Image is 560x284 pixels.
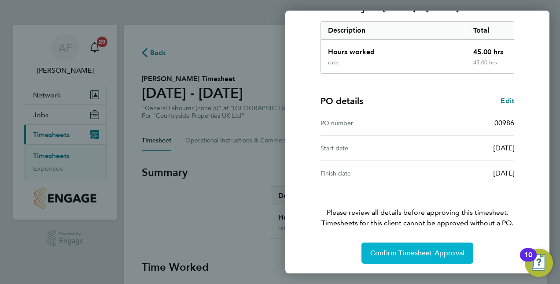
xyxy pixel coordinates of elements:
[466,22,514,39] div: Total
[321,22,466,39] div: Description
[321,95,363,107] h4: PO details
[321,143,417,153] div: Start date
[361,243,473,264] button: Confirm Timesheet Approval
[525,249,553,277] button: Open Resource Center, 10 new notifications
[321,118,417,128] div: PO number
[501,96,514,106] a: Edit
[466,59,514,73] div: 45.00 hrs
[328,59,339,66] div: rate
[321,40,466,59] div: Hours worked
[321,21,514,74] div: Summary of 25 - 31 Aug 2025
[417,168,514,179] div: [DATE]
[310,218,525,228] span: Timesheets for this client cannot be approved without a PO.
[310,186,525,228] p: Please review all details before approving this timesheet.
[494,119,514,127] span: 00986
[321,168,417,179] div: Finish date
[466,40,514,59] div: 45.00 hrs
[370,249,464,258] span: Confirm Timesheet Approval
[417,143,514,153] div: [DATE]
[501,97,514,105] span: Edit
[524,255,532,266] div: 10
